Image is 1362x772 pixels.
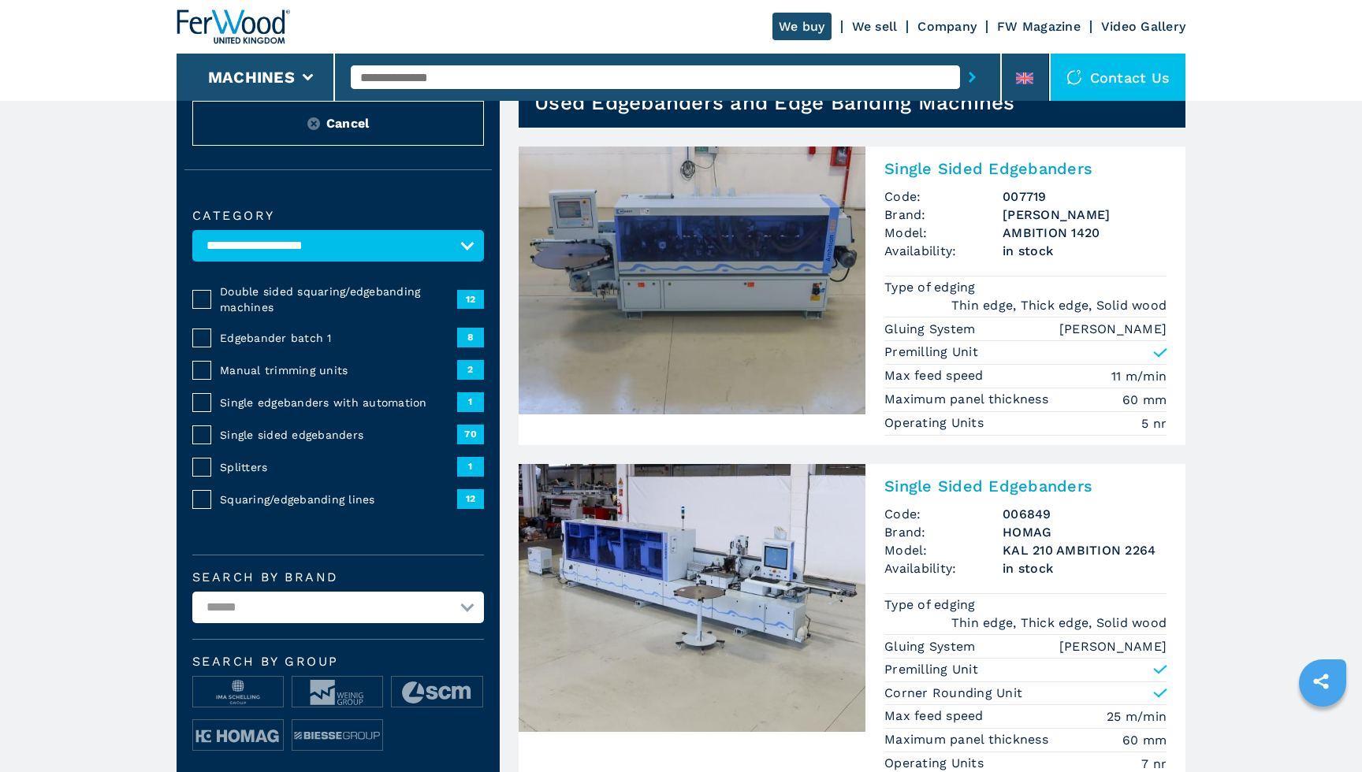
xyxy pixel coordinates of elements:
[884,206,1003,224] span: Brand:
[884,661,978,678] p: Premilling Unit
[220,362,457,378] span: Manual trimming units
[177,9,290,44] img: Ferwood
[457,328,484,347] span: 8
[1059,637,1167,655] em: [PERSON_NAME]
[884,343,978,361] p: Premilling Unit
[457,392,484,411] span: 1
[884,414,988,432] p: Operating Units
[457,360,484,379] span: 2
[772,13,832,40] a: We buy
[292,720,382,752] img: image
[519,147,865,414] img: Single Sided Edgebanders BRANDT AMBITION 1420
[457,290,484,309] span: 12
[884,523,1003,541] span: Brand:
[884,505,1003,523] span: Code:
[1003,559,1167,577] span: in stock
[1066,69,1082,85] img: Contact us
[208,68,295,87] button: Machines
[1101,19,1185,34] a: Video Gallery
[884,367,988,384] p: Max feed speed
[1107,707,1167,726] em: 25 m/min
[192,571,484,584] label: Search by brand
[220,492,457,507] span: Squaring/edgebanding lines
[193,720,283,752] img: image
[884,638,980,655] p: Gluing System
[457,457,484,476] span: 1
[193,677,283,708] img: image
[884,596,980,614] p: Type of edging
[220,427,457,443] span: Single sided edgebanders
[884,541,1003,559] span: Model:
[884,242,1003,260] span: Availability:
[1003,242,1167,260] span: in stock
[326,114,370,132] span: Cancel
[884,321,980,338] p: Gluing System
[1122,731,1167,749] em: 60 mm
[1003,523,1167,541] h3: HOMAG
[951,296,1167,314] em: Thin edge, Thick edge, Solid wood
[884,391,1052,408] p: Maximum panel thickness
[884,477,1167,495] h2: Single Sided Edgebanders
[1003,206,1167,224] h3: [PERSON_NAME]
[884,187,1003,206] span: Code:
[884,279,980,296] p: Type of edging
[1122,391,1167,409] em: 60 mm
[884,731,1052,748] p: Maximum panel thickness
[884,707,988,725] p: Max feed speed
[519,147,1185,445] a: Single Sided Edgebanders BRANDT AMBITION 1420Single Sided EdgebandersCode:007719Brand:[PERSON_NAM...
[1003,541,1167,559] h3: KAL 210 AMBITION 2264
[884,224,1003,242] span: Model:
[1141,414,1167,432] em: 5 nr
[220,459,457,475] span: Splitters
[457,489,484,508] span: 12
[1111,367,1167,385] em: 11 m/min
[392,677,482,708] img: image
[884,159,1167,178] h2: Single Sided Edgebanders
[951,614,1167,632] em: Thin edge, Thick edge, Solid wood
[1301,662,1341,701] a: sharethis
[997,19,1081,34] a: FW Magazine
[884,685,1022,702] p: Corner Rounding Unit
[192,210,484,222] label: Category
[1003,505,1167,523] h3: 006849
[852,19,898,34] a: We sell
[917,19,977,34] a: Company
[220,330,457,346] span: Edgebander batch 1
[292,677,382,708] img: image
[534,90,1015,115] h1: Used Edgebanders and Edge Banding Machines
[220,395,457,410] span: Single edgebanders with automation
[519,464,865,732] img: Single Sided Edgebanders HOMAG KAL 210 AMBITION 2264
[192,655,484,668] span: Search by group
[884,559,1003,577] span: Availability:
[192,101,484,146] button: ResetCancel
[1003,187,1167,206] h3: 007719
[1059,320,1167,338] em: [PERSON_NAME]
[1003,224,1167,242] h3: AMBITION 1420
[1295,701,1350,760] iframe: Chat
[307,117,320,130] img: Reset
[1051,54,1186,101] div: Contact us
[457,425,484,444] span: 70
[220,284,457,315] span: Double sided squaring/edgebanding machines
[960,59,984,95] button: submit-button
[884,755,988,772] p: Operating Units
